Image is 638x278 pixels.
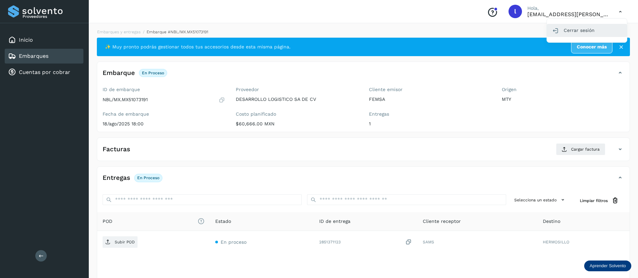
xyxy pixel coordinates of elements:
div: Cuentas por cobrar [5,65,83,80]
div: Aprender Solvento [584,261,631,271]
p: Proveedores [23,14,81,19]
div: Cerrar sesión [547,24,627,37]
div: Inicio [5,33,83,47]
div: Embarques [5,49,83,64]
a: Cuentas por cobrar [19,69,70,75]
a: Inicio [19,37,33,43]
a: Embarques [19,53,48,59]
p: Aprender Solvento [590,263,626,269]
